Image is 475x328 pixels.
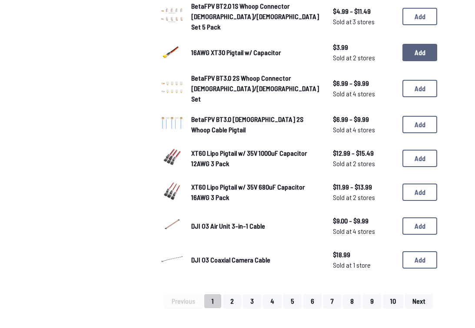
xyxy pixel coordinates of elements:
span: $6.99 - $9.99 [333,114,395,125]
button: 2 [223,294,241,308]
span: Sold at 2 stores [333,52,395,63]
a: image [160,145,184,172]
span: $18.99 [333,249,395,260]
span: $4.99 - $11.49 [333,6,395,16]
button: Add [402,8,437,25]
a: 16AWG XT30 Pigtail w/ Capacitor [191,47,319,58]
span: Sold at 1 store [333,260,395,270]
span: $12.99 - $15.49 [333,148,395,158]
a: BetaFPV BT2.0 1S Whoop Connector [DEMOGRAPHIC_DATA]/[DEMOGRAPHIC_DATA] Set 5 Pack [191,1,319,32]
span: Sold at 3 stores [333,16,395,27]
a: image [160,39,184,66]
button: 6 [303,294,322,308]
a: image [160,213,184,239]
a: image [160,179,184,206]
span: $9.00 - $9.99 [333,216,395,226]
button: 3 [243,294,261,308]
a: image [160,3,184,30]
span: $6.99 - $9.99 [333,78,395,89]
button: Next [405,294,433,308]
span: Sold at 2 stores [333,158,395,169]
button: 9 [363,294,381,308]
span: Sold at 4 stores [333,89,395,99]
button: Add [402,251,437,269]
span: XT60 Lipo Pigtail w/ 35V 1000uF Capacitor 12AWG 3 Pack [191,149,307,167]
span: $11.99 - $13.99 [333,182,395,192]
img: image [160,179,184,203]
img: image [160,111,184,135]
span: BetaFPV BT3.0 [DEMOGRAPHIC_DATA] 2S Whoop Cable Pigtail [191,115,303,134]
button: 7 [323,294,341,308]
a: XT60 Lipo Pigtail w/ 35V 680uF Capacitor 16AWG 3 Pack [191,182,319,203]
span: $3.99 [333,42,395,52]
span: BetaFPV BT3.0 2S Whoop Connector [DEMOGRAPHIC_DATA]/[DEMOGRAPHIC_DATA] Set [191,74,319,103]
a: DJI O3 Coaxial Camera Cable [191,255,319,265]
span: Sold at 2 stores [333,192,395,203]
button: Add [402,44,437,61]
button: 1 [204,294,221,308]
span: DJI O3 Air Unit 3-in-1 Cable [191,222,265,230]
a: image [160,246,184,273]
img: image [160,3,184,27]
a: BetaFPV BT3.0 [DEMOGRAPHIC_DATA] 2S Whoop Cable Pigtail [191,114,319,135]
span: BetaFPV BT2.0 1S Whoop Connector [DEMOGRAPHIC_DATA]/[DEMOGRAPHIC_DATA] Set 5 Pack [191,2,319,31]
button: 10 [383,294,403,308]
button: Add [402,80,437,97]
span: Sold at 4 stores [333,226,395,236]
button: 5 [283,294,302,308]
img: image [160,75,184,99]
span: XT60 Lipo Pigtail w/ 35V 680uF Capacitor 16AWG 3 Pack [191,183,305,201]
button: Add [402,116,437,133]
a: XT60 Lipo Pigtail w/ 35V 1000uF Capacitor 12AWG 3 Pack [191,148,319,169]
img: image [160,39,184,63]
span: 16AWG XT30 Pigtail w/ Capacitor [191,48,281,56]
span: DJI O3 Coaxial Camera Cable [191,256,270,264]
a: BetaFPV BT3.0 2S Whoop Connector [DEMOGRAPHIC_DATA]/[DEMOGRAPHIC_DATA] Set [191,73,319,104]
button: Add [402,217,437,235]
button: 4 [263,294,282,308]
span: Sold at 4 stores [333,125,395,135]
button: 8 [343,294,361,308]
img: image [160,145,184,169]
a: DJI O3 Air Unit 3-in-1 Cable [191,221,319,231]
button: Add [402,184,437,201]
img: image [160,213,184,237]
a: image [160,75,184,102]
a: image [160,111,184,138]
span: Next [412,298,425,305]
button: Add [402,150,437,167]
img: image [160,246,184,271]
